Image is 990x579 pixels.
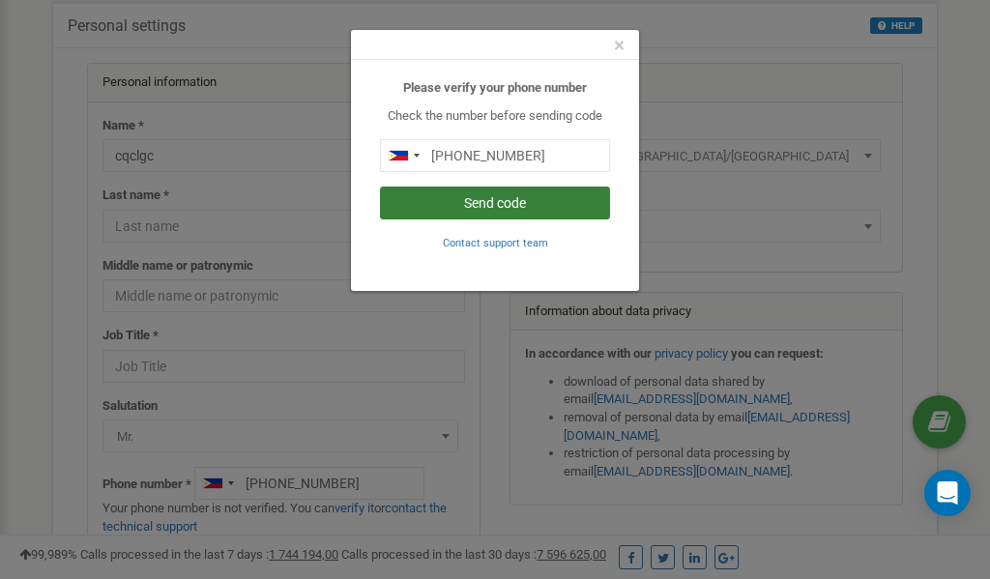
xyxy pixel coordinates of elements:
[403,80,587,95] b: Please verify your phone number
[924,470,971,516] div: Open Intercom Messenger
[614,36,625,56] button: Close
[380,107,610,126] p: Check the number before sending code
[380,187,610,219] button: Send code
[443,237,548,249] small: Contact support team
[381,140,425,171] div: Telephone country code
[443,235,548,249] a: Contact support team
[380,139,610,172] input: 0905 123 4567
[614,34,625,57] span: ×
